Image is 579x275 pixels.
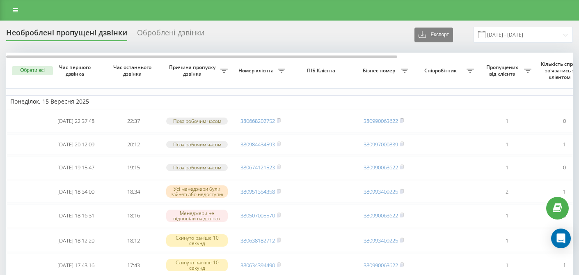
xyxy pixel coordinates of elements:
div: Оброблені дзвінки [137,28,204,41]
td: 1 [478,229,536,252]
a: 380990063622 [364,117,398,125]
a: 380634394490 [240,261,275,269]
div: Менеджери не відповіли на дзвінок [166,210,228,222]
span: ПІБ Клієнта [296,67,348,74]
td: 18:16 [105,204,162,227]
td: 18:34 [105,181,162,203]
span: Час першого дзвінка [54,64,98,77]
a: 380990063622 [364,164,398,171]
td: 19:15 [105,156,162,179]
td: 18:12 [105,229,162,252]
td: 22:37 [105,110,162,133]
a: 380997000839 [364,141,398,148]
div: Поза робочим часом [166,164,228,171]
a: 380993409225 [364,188,398,195]
button: Обрати всі [12,66,53,75]
div: Open Intercom Messenger [551,229,571,248]
a: 380990063622 [364,212,398,219]
td: 1 [478,110,536,133]
span: Бізнес номер [359,67,401,74]
td: [DATE] 18:16:31 [47,204,105,227]
div: Скинуто раніше 10 секунд [166,234,228,247]
a: 380990063622 [364,261,398,269]
td: [DATE] 19:15:47 [47,156,105,179]
td: 1 [478,156,536,179]
div: Усі менеджери були зайняті або недоступні [166,185,228,198]
span: Номер клієнта [236,67,278,74]
div: Поза робочим часом [166,118,228,125]
a: 380951354358 [240,188,275,195]
a: 380674121523 [240,164,275,171]
td: 1 [478,134,536,155]
a: 380993409225 [364,237,398,244]
td: 1 [478,204,536,227]
td: 20:12 [105,134,162,155]
a: 380638182712 [240,237,275,244]
td: [DATE] 20:12:09 [47,134,105,155]
span: Причина пропуску дзвінка [166,64,220,77]
button: Експорт [414,28,453,42]
a: 380984434593 [240,141,275,148]
td: [DATE] 18:12:20 [47,229,105,252]
div: Поза робочим часом [166,141,228,148]
div: Скинуто раніше 10 секунд [166,259,228,271]
td: 2 [478,181,536,203]
div: Необроблені пропущені дзвінки [6,28,127,41]
span: Пропущених від клієнта [482,64,524,77]
td: [DATE] 22:37:48 [47,110,105,133]
a: 380507005570 [240,212,275,219]
span: Співробітник [417,67,467,74]
a: 380668202752 [240,117,275,125]
span: Час останнього дзвінка [111,64,156,77]
td: [DATE] 18:34:00 [47,181,105,203]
